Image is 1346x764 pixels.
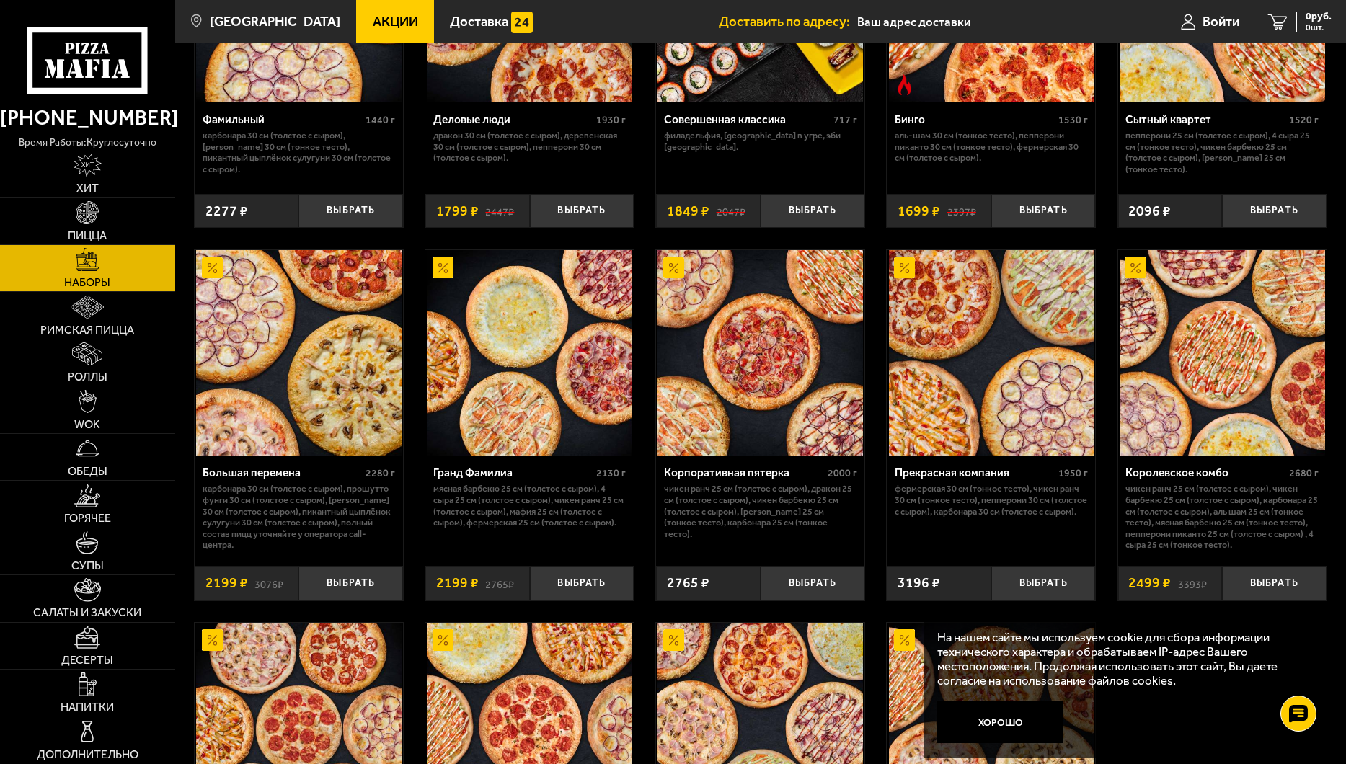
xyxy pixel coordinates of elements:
[717,204,745,218] s: 2047 ₽
[1128,204,1171,218] span: 2096 ₽
[657,250,863,456] img: Корпоративная пятерка
[210,15,340,29] span: [GEOGRAPHIC_DATA]
[761,194,865,228] button: Выбрать
[203,466,363,480] div: Большая перемена
[898,576,940,590] span: 3196 ₽
[64,512,111,524] span: Горячее
[203,113,363,127] div: Фамильный
[433,466,593,480] div: Гранд Фамилиа
[664,466,824,480] div: Корпоративная пятерка
[1222,566,1327,600] button: Выбрать
[530,566,634,600] button: Выбрать
[947,204,976,218] s: 2397 ₽
[64,277,110,288] span: Наборы
[1203,15,1239,29] span: Войти
[664,483,857,539] p: Чикен Ранч 25 см (толстое с сыром), Дракон 25 см (толстое с сыром), Чикен Барбекю 25 см (толстое ...
[833,114,857,126] span: 717 г
[894,74,915,95] img: Острое блюдо
[76,182,99,194] span: Хит
[667,576,709,590] span: 2765 ₽
[1306,12,1332,22] span: 0 руб.
[895,466,1055,480] div: Прекрасная компания
[68,466,107,477] span: Обеды
[895,130,1088,164] p: Аль-Шам 30 см (тонкое тесто), Пепперони Пиканто 30 см (тонкое тесто), Фермерская 30 см (толстое с...
[433,257,453,278] img: Акционный
[719,15,857,29] span: Доставить по адресу:
[656,250,864,456] a: АкционныйКорпоративная пятерка
[74,419,100,430] span: WOK
[202,257,223,278] img: Акционный
[895,483,1088,517] p: Фермерская 30 см (тонкое тесто), Чикен Ранч 30 см (тонкое тесто), Пепперони 30 см (толстое с сыро...
[196,250,402,456] img: Большая перемена
[450,15,508,29] span: Доставка
[373,15,418,29] span: Акции
[664,113,830,127] div: Совершенная классика
[889,250,1094,456] img: Прекрасная компания
[33,607,141,618] span: Салаты и закуски
[828,467,857,479] span: 2000 г
[40,324,134,336] span: Римская пицца
[1125,257,1146,278] img: Акционный
[366,114,395,126] span: 1440 г
[1118,250,1327,456] a: АкционныйКоролевское комбо
[203,483,396,550] p: Карбонара 30 см (толстое с сыром), Прошутто Фунги 30 см (толстое с сыром), [PERSON_NAME] 30 см (т...
[667,204,709,218] span: 1849 ₽
[68,230,107,241] span: Пицца
[511,12,532,32] img: 15daf4d41897b9f0e9f617042186c801.svg
[436,204,479,218] span: 1799 ₽
[1128,576,1171,590] span: 2499 ₽
[991,566,1096,600] button: Выбрать
[203,130,396,174] p: Карбонара 30 см (толстое с сыром), [PERSON_NAME] 30 см (тонкое тесто), Пикантный цыплёнок сулугун...
[937,701,1063,743] button: Хорошо
[485,576,514,590] s: 2765 ₽
[1058,467,1088,479] span: 1950 г
[530,194,634,228] button: Выбрать
[664,130,857,152] p: Филадельфия, [GEOGRAPHIC_DATA] в угре, Эби [GEOGRAPHIC_DATA].
[1120,250,1325,456] img: Королевское комбо
[1306,23,1332,32] span: 0 шт.
[433,483,626,528] p: Мясная Барбекю 25 см (толстое с сыром), 4 сыра 25 см (толстое с сыром), Чикен Ранч 25 см (толстое...
[1125,113,1285,127] div: Сытный квартет
[596,114,626,126] span: 1930 г
[857,9,1126,35] input: Ваш адрес доставки
[436,576,479,590] span: 2199 ₽
[894,257,915,278] img: Акционный
[433,629,453,650] img: Акционный
[894,629,915,650] img: Акционный
[887,250,1095,456] a: АкционныйПрекрасная компания
[427,250,632,456] img: Гранд Фамилиа
[71,560,104,572] span: Супы
[298,194,403,228] button: Выбрать
[1125,483,1319,550] p: Чикен Ранч 25 см (толстое с сыром), Чикен Барбекю 25 см (толстое с сыром), Карбонара 25 см (толст...
[663,257,684,278] img: Акционный
[205,576,248,590] span: 2199 ₽
[1125,466,1285,480] div: Королевское комбо
[37,749,138,760] span: Дополнительно
[485,204,514,218] s: 2447 ₽
[195,250,403,456] a: АкционныйБольшая перемена
[425,250,634,456] a: АкционныйГранд Фамилиа
[61,701,114,713] span: Напитки
[898,204,940,218] span: 1699 ₽
[1125,130,1319,174] p: Пепперони 25 см (толстое с сыром), 4 сыра 25 см (тонкое тесто), Чикен Барбекю 25 см (толстое с сы...
[298,566,403,600] button: Выбрать
[254,576,283,590] s: 3076 ₽
[433,130,626,164] p: Дракон 30 см (толстое с сыром), Деревенская 30 см (толстое с сыром), Пепперони 30 см (толстое с с...
[991,194,1096,228] button: Выбрать
[202,629,223,650] img: Акционный
[366,467,395,479] span: 2280 г
[937,630,1304,688] p: На нашем сайте мы используем cookie для сбора информации технического характера и обрабатываем IP...
[761,566,865,600] button: Выбрать
[895,113,1055,127] div: Бинго
[1289,114,1319,126] span: 1520 г
[433,113,593,127] div: Деловые люди
[663,629,684,650] img: Акционный
[61,654,113,666] span: Десерты
[68,371,107,383] span: Роллы
[205,204,248,218] span: 2277 ₽
[1222,194,1327,228] button: Выбрать
[596,467,626,479] span: 2130 г
[1058,114,1088,126] span: 1530 г
[1178,576,1207,590] s: 3393 ₽
[1289,467,1319,479] span: 2680 г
